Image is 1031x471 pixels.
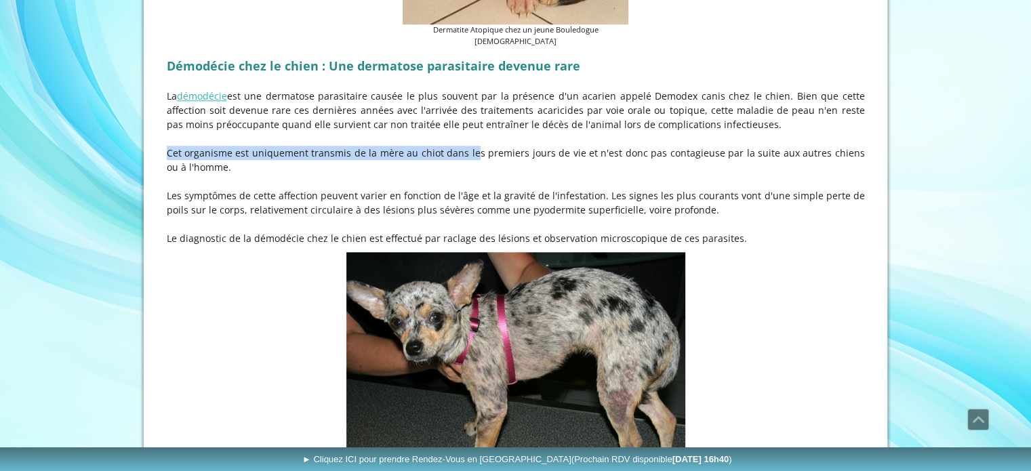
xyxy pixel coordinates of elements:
p: Le diagnostic de la démodécie chez le chien est effectué par raclage des lésions et observation m... [167,231,865,245]
span: (Prochain RDV disponible ) [571,454,732,464]
p: Les symptômes de cette affection peuvent varier en fonction de l'âge et la gravité de l'infestati... [167,188,865,217]
span: ► Cliquez ICI pour prendre Rendez-Vous en [GEOGRAPHIC_DATA] [302,454,732,464]
p: Cet organisme est uniquement transmis de la mère au chiot dans les premiers jours de vie et n'est... [167,146,865,174]
b: [DATE] 16h40 [672,454,729,464]
a: Défiler vers le haut [967,409,989,430]
p: La est une dermatose parasitaire causée le plus souvent par la présence d'un acarien appelé Demod... [167,89,865,131]
span: Défiler vers le haut [968,409,988,430]
strong: Démodécie chez le chien : Une dermatose parasitaire devenue rare [167,58,580,74]
figcaption: Dermatite Atopique chez un jeune Bouledogue [DEMOGRAPHIC_DATA] [403,24,628,47]
a: démodécie [177,89,227,102]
